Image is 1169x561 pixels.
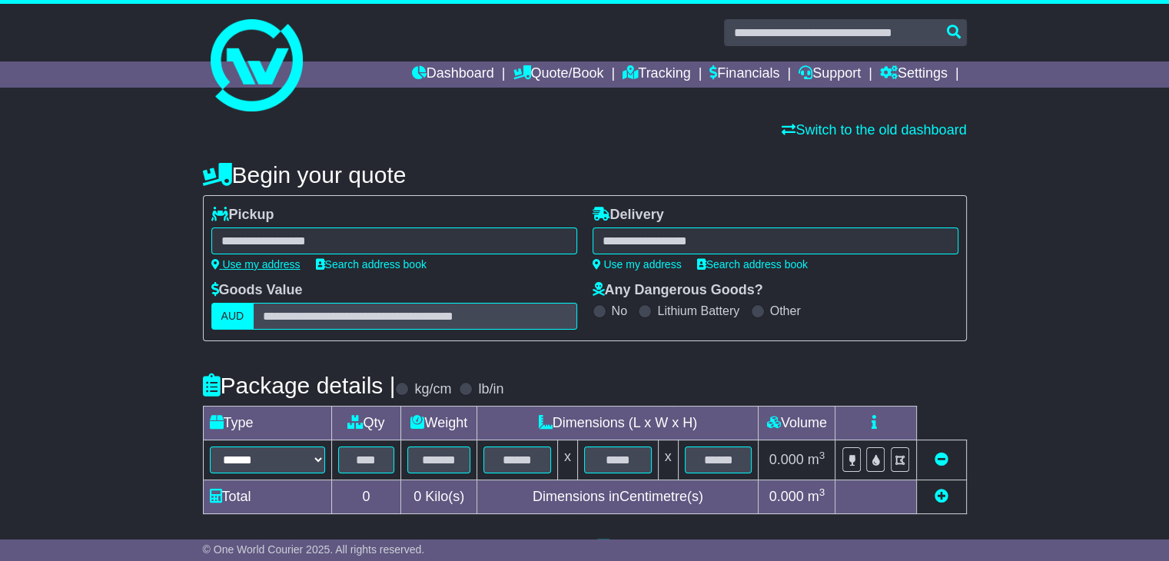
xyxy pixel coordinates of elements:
sup: 3 [819,486,825,498]
a: Switch to the old dashboard [782,122,966,138]
a: Search address book [316,258,427,271]
td: Volume [759,407,835,440]
a: Search address book [697,258,808,271]
td: x [658,440,678,480]
span: 0.000 [769,489,804,504]
td: x [557,440,577,480]
span: 0 [413,489,421,504]
td: Dimensions in Centimetre(s) [477,480,759,514]
a: Add new item [935,489,948,504]
td: Weight [401,407,477,440]
label: Pickup [211,207,274,224]
td: Total [203,480,331,514]
a: Remove this item [935,452,948,467]
td: Kilo(s) [401,480,477,514]
label: Goods Value [211,282,303,299]
span: © One World Courier 2025. All rights reserved. [203,543,425,556]
a: Use my address [593,258,682,271]
a: Support [799,61,861,88]
label: AUD [211,303,254,330]
a: Quote/Book [513,61,603,88]
sup: 3 [819,450,825,461]
label: Lithium Battery [657,304,739,318]
label: Other [770,304,801,318]
label: kg/cm [414,381,451,398]
span: m [808,489,825,504]
td: 0 [331,480,401,514]
a: Financials [709,61,779,88]
span: 0.000 [769,452,804,467]
label: No [612,304,627,318]
td: Type [203,407,331,440]
td: Dimensions (L x W x H) [477,407,759,440]
a: Use my address [211,258,301,271]
label: Any Dangerous Goods? [593,282,763,299]
span: m [808,452,825,467]
a: Tracking [623,61,690,88]
a: Settings [880,61,948,88]
a: Dashboard [412,61,494,88]
h4: Begin your quote [203,162,967,188]
label: Delivery [593,207,664,224]
td: Qty [331,407,401,440]
h4: Package details | [203,373,396,398]
label: lb/in [478,381,503,398]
